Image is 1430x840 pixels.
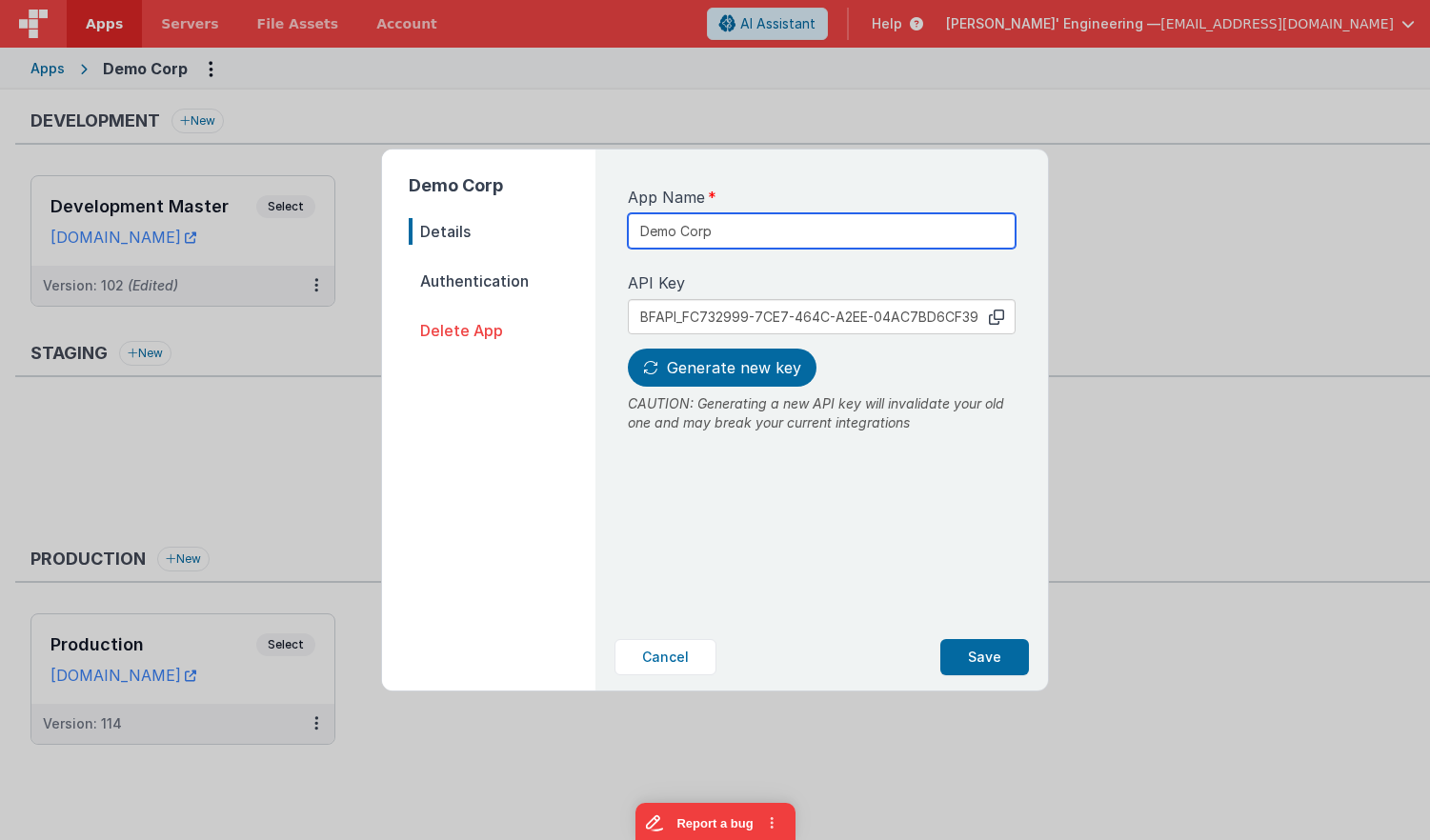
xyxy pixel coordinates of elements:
span: App Name [628,186,705,209]
span: Details [409,218,595,245]
p: CAUTION: Generating a new API key will invalidate your old one and may break your current integra... [628,394,1016,432]
button: Cancel [614,639,716,675]
input: No API key generated [628,299,1016,334]
span: Authentication [409,268,595,294]
span: API Key [628,271,685,294]
span: Generate new key [667,358,801,377]
button: Save [940,639,1029,675]
span: Delete App [409,317,595,344]
button: Generate new key [628,349,816,387]
h2: Demo Corp [409,172,595,199]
